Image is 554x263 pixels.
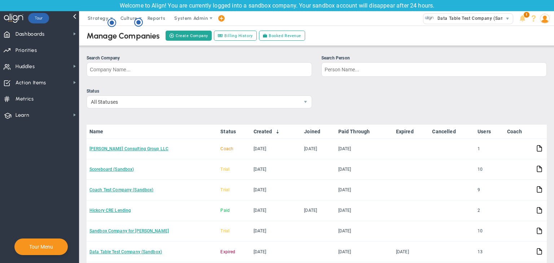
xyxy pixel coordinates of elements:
[517,11,528,26] li: Announcements
[475,180,504,200] td: 9
[87,55,312,62] div: Search Company
[16,59,35,74] span: Huddles
[16,27,45,42] span: Dashboards
[335,139,393,159] td: [DATE]
[220,228,229,233] span: Trial
[475,201,504,221] td: 2
[214,31,257,41] a: Billing History
[89,167,134,172] a: Scoreboard (Sandbox)
[87,88,312,95] div: Status
[475,139,504,159] td: 1
[89,187,153,192] a: Coach Test Company (Sandbox)
[502,14,513,24] span: select
[251,242,302,262] td: [DATE]
[335,180,393,200] td: [DATE]
[220,249,235,254] span: Expired
[259,31,305,41] a: Booked Revenue
[251,159,302,180] td: [DATE]
[434,14,515,23] span: Data Table Test Company (Sandbox)
[335,242,393,262] td: [DATE]
[335,221,393,242] td: [DATE]
[425,14,434,23] img: 33584.Company.photo
[251,180,302,200] td: [DATE]
[89,129,215,134] a: Name
[251,201,302,221] td: [DATE]
[89,208,131,213] a: Hickory CRE Lending
[540,14,550,23] img: 64089.Person.photo
[89,249,162,254] a: Data Table Test Company (Sandbox)
[220,146,233,151] span: Coach
[220,167,229,172] span: Trial
[304,129,332,134] a: Joined
[396,129,426,134] a: Expired
[478,129,501,134] a: Users
[432,129,471,134] a: Cancelled
[475,159,504,180] td: 10
[87,96,299,108] span: All Statuses
[475,242,504,262] td: 13
[87,31,160,41] div: Manage Companies
[87,62,312,77] input: Search Company
[393,242,430,262] td: [DATE]
[321,55,547,62] div: Search Person
[27,244,55,250] button: Tour Menu
[89,146,168,151] a: [PERSON_NAME] Consulting Group LLC
[321,62,547,77] input: Search Person
[16,75,46,90] span: Action Items
[254,129,298,134] a: Created
[166,31,212,41] button: Create Company
[507,129,530,134] a: Coach
[88,15,109,21] span: Strategy
[16,92,34,107] span: Metrics
[16,108,29,123] span: Learn
[16,43,37,58] span: Priorities
[120,15,137,21] span: Culture
[301,139,335,159] td: [DATE]
[301,201,335,221] td: [DATE]
[528,11,539,26] li: Help & Frequently Asked Questions (FAQ)
[220,208,230,213] span: Paid
[335,201,393,221] td: [DATE]
[475,221,504,242] td: 10
[144,11,169,26] span: Reports
[335,159,393,180] td: [DATE]
[174,15,208,21] span: System Admin
[299,96,312,108] span: select
[524,12,529,18] span: 1
[338,129,390,134] a: Paid Through
[251,221,302,242] td: [DATE]
[251,139,302,159] td: [DATE]
[220,187,229,192] span: Trial
[89,228,169,233] a: Sandbox Company for [PERSON_NAME]
[220,129,247,134] a: Status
